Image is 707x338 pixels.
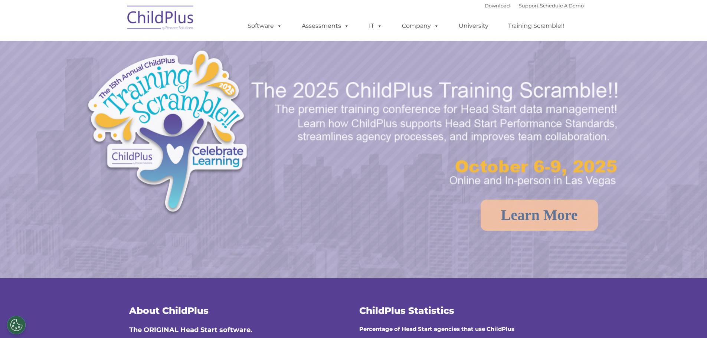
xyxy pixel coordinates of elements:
[540,3,584,9] a: Schedule A Demo
[129,326,252,334] span: The ORIGINAL Head Start software.
[485,3,510,9] a: Download
[7,316,26,334] button: Cookies Settings
[485,3,584,9] font: |
[519,3,539,9] a: Support
[129,305,209,316] span: About ChildPlus
[294,19,357,33] a: Assessments
[451,19,496,33] a: University
[501,19,572,33] a: Training Scramble!!
[240,19,289,33] a: Software
[359,305,454,316] span: ChildPlus Statistics
[395,19,446,33] a: Company
[481,200,598,231] a: Learn More
[359,325,514,332] strong: Percentage of Head Start agencies that use ChildPlus
[124,0,198,37] img: ChildPlus by Procare Solutions
[361,19,390,33] a: IT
